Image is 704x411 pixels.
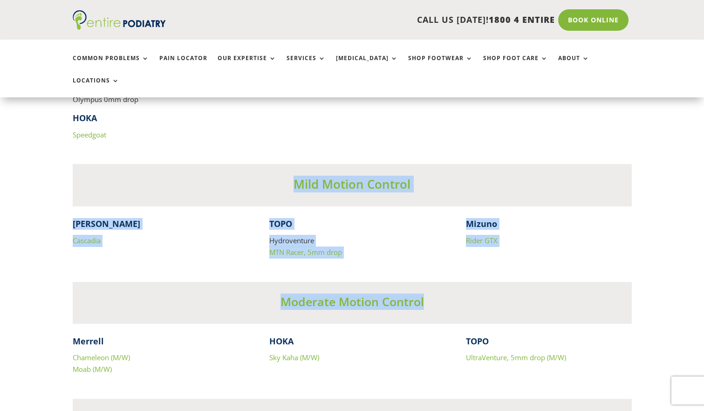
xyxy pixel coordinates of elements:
[73,364,112,374] a: Moab (M/W)
[466,236,498,245] a: Rider GTX
[558,9,629,31] a: Book Online
[466,218,632,234] h4: Mizuno
[218,55,276,75] a: Our Expertise
[73,130,106,139] a: Speedgoat
[73,353,130,362] a: Chameleon (M/W)
[269,235,435,259] p: Hydroventure
[202,14,555,26] p: CALL US [DATE]!
[73,55,149,75] a: Common Problems
[73,294,632,315] h3: Moderate Motion Control
[159,55,207,75] a: Pain Locator
[269,336,435,352] h4: HOKA
[269,247,342,257] a: MTN Racer, 5mm drop
[336,55,398,75] a: [MEDICAL_DATA]
[73,336,239,352] h4: Merrell
[483,55,548,75] a: Shop Foot Care
[73,218,239,234] h4: [PERSON_NAME]
[269,353,319,362] a: Sky Kaha (M/W)
[466,336,632,352] h4: TOPO
[287,55,326,75] a: Services
[73,94,632,113] p: Olympus 0mm drop
[73,77,119,97] a: Locations
[408,55,473,75] a: Shop Footwear
[558,55,589,75] a: About
[73,112,97,123] strong: HOKA
[73,10,166,30] img: logo (1)
[466,353,566,362] a: UltraVenture, 5mm drop (M/W)
[269,218,435,234] h4: TOPO
[73,236,101,245] a: Cascadia
[489,14,555,25] span: 1800 4 ENTIRE
[73,176,632,197] h3: Mild Motion Control
[73,22,166,32] a: Entire Podiatry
